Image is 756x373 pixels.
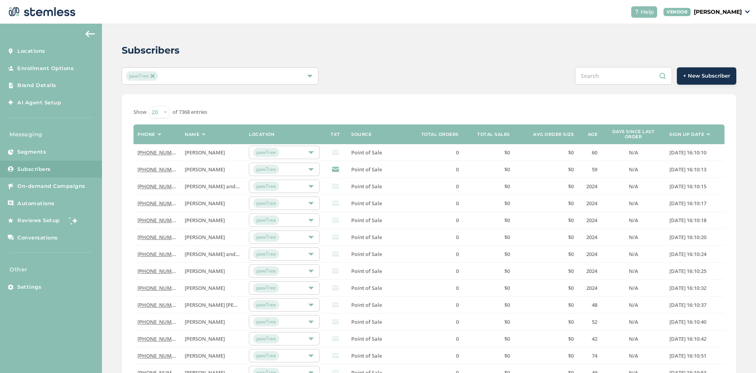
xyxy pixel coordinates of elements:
[586,251,597,258] span: 2024
[137,149,183,156] a: [PHONE_NUMBER]
[415,149,459,156] label: 0
[605,129,661,139] label: Days since last order
[137,268,177,275] label: (806) 570-9527
[706,134,710,135] img: icon-sort-1e1d7615.svg
[533,132,574,137] label: Avg order size
[351,268,408,275] label: Point of Sale
[185,301,266,308] span: [PERSON_NAME] [PERSON_NAME]
[185,149,241,156] label: Megan Dzwieleski
[253,266,279,276] span: pawTree
[456,251,459,258] span: 0
[518,302,574,308] label: $0
[669,132,704,137] label: Sign up date
[504,234,510,241] span: $0
[415,285,459,291] label: 0
[518,336,574,342] label: $0
[351,234,382,241] span: Point of Sale
[669,352,706,359] span: [DATE] 16:10:51
[504,149,510,156] span: $0
[592,166,597,173] span: 59
[17,217,60,225] span: Reviews Setup
[669,336,721,342] label: 2025-04-28 16:10:42
[467,234,510,241] label: $0
[415,336,459,342] label: 0
[582,285,597,291] label: 2024
[605,336,661,342] label: N/A
[592,318,597,325] span: 52
[518,234,574,241] label: $0
[477,132,510,137] label: Total sales
[415,166,459,173] label: 0
[351,319,408,325] label: Point of Sale
[351,132,371,137] label: Source
[351,183,382,190] span: Point of Sale
[504,301,510,308] span: $0
[351,352,382,359] span: Point of Sale
[137,234,183,241] a: [PHONE_NUMBER]
[456,318,459,325] span: 0
[137,166,177,173] label: (985) 269-3214
[351,302,408,308] label: Point of Sale
[568,267,574,275] span: $0
[504,200,510,207] span: $0
[185,200,241,207] label: Joan Kelly
[17,82,56,89] span: Brand Details
[588,132,598,137] label: Age
[185,335,225,342] span: [PERSON_NAME]
[592,301,597,308] span: 48
[629,301,638,308] span: N/A
[415,200,459,207] label: 0
[456,267,459,275] span: 0
[456,284,459,291] span: 0
[137,251,177,258] label: (469) 900-6324
[137,200,183,207] a: [PHONE_NUMBER]
[137,217,183,224] a: [PHONE_NUMBER]
[575,67,672,85] input: Search
[185,353,241,359] label: Linda Maxwell
[504,183,510,190] span: $0
[504,267,510,275] span: $0
[568,234,574,241] span: $0
[518,149,574,156] label: $0
[586,200,597,207] span: 2024
[351,251,408,258] label: Point of Sale
[185,267,225,275] span: [PERSON_NAME]
[185,217,241,224] label: Aurore Pilon
[669,251,706,258] span: [DATE] 16:10:24
[586,234,597,241] span: 2024
[415,234,459,241] label: 0
[582,166,597,173] label: 59
[586,217,597,224] span: 2024
[568,217,574,224] span: $0
[137,353,177,359] label: (423) 292-3793
[669,217,706,224] span: [DATE] 16:10:18
[669,251,721,258] label: 2025-04-28 16:10:24
[137,166,183,173] a: [PHONE_NUMBER]
[504,166,510,173] span: $0
[137,267,183,275] a: [PHONE_NUMBER]
[351,318,382,325] span: Point of Sale
[582,217,597,224] label: 2024
[137,301,183,308] a: [PHONE_NUMBER]
[133,108,146,116] label: Show
[351,251,382,258] span: Point of Sale
[669,217,721,224] label: 2025-04-28 16:10:18
[504,284,510,291] span: $0
[415,319,459,325] label: 0
[518,268,574,275] label: $0
[605,200,661,207] label: N/A
[351,284,382,291] span: Point of Sale
[568,284,574,291] span: $0
[669,200,721,207] label: 2025-04-28 16:10:17
[467,200,510,207] label: $0
[249,132,274,137] label: Location
[669,183,721,190] label: 2025-04-28 16:10:15
[253,300,279,310] span: pawTree
[137,217,177,224] label: (705) 507-9311
[605,149,661,156] label: N/A
[467,149,510,156] label: $0
[351,166,382,173] span: Point of Sale
[568,200,574,207] span: $0
[185,268,241,275] label: Rita Richards
[185,132,199,137] label: Name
